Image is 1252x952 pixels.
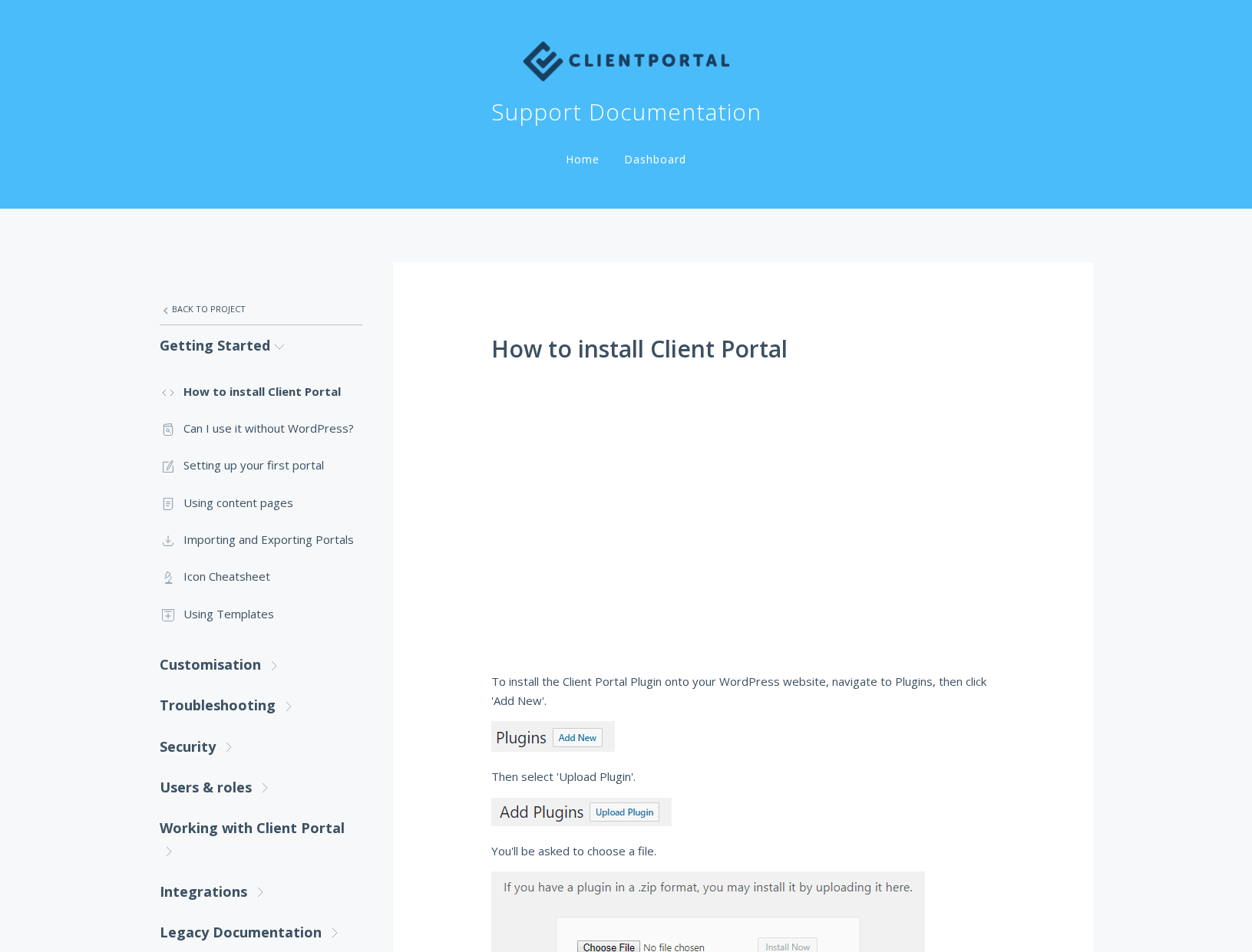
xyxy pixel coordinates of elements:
[160,373,362,410] a: How to install Client Portal
[491,842,995,860] p: You'll be asked to choose a file.
[160,446,362,483] a: Setting up your first portal
[491,336,995,362] h1: How to install Client Portal
[160,558,362,595] a: Icon Cheatsheet
[491,97,761,127] h1: Support Documentation
[160,644,362,685] a: Customisation
[563,152,603,166] a: Home
[160,808,362,871] a: Working with Client Portal
[160,325,362,366] a: Getting Started
[160,595,362,632] a: Using Templates
[621,152,689,166] a: Dashboard
[160,767,362,808] a: Users & roles
[491,672,995,710] p: To install the Client Portal Plugin onto your WordPress website, navigate to Plugins, then click ...
[160,293,362,325] a: Back to Project
[160,871,362,912] a: Integrations
[160,410,362,446] a: Can I use it without WordPress?
[160,685,362,726] a: Troubleshooting
[491,374,995,650] iframe: Installing Client Portal
[160,726,362,767] a: Security
[160,521,362,558] a: Importing and Exporting Portals
[160,484,362,521] a: Using content pages
[491,767,995,786] p: Then select 'Upload Plugin'.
